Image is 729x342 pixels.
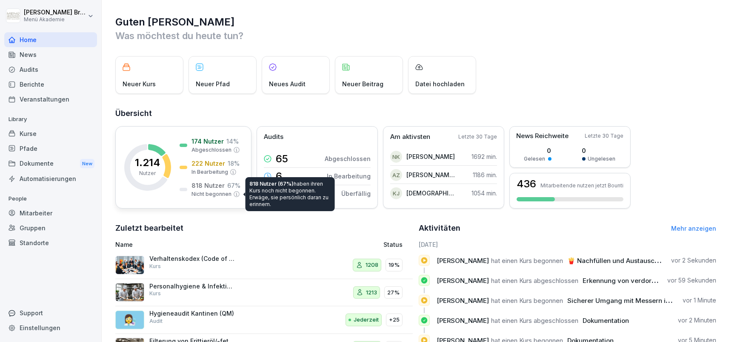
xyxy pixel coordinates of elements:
[588,155,616,163] p: Ungelesen
[115,279,413,307] a: Personalhygiene & InfektionsschutzKurs121327%
[4,156,97,172] div: Dokumente
[246,177,335,211] div: haben ihren Kurs noch nicht begonnen. Erwäge, sie persönlich daran zu erinnern.
[115,107,716,119] h2: Übersicht
[135,158,160,168] p: 1.214
[491,317,578,325] span: hat einen Kurs abgeschlossen
[671,256,716,265] p: vor 2 Sekunden
[227,181,240,190] p: 67 %
[149,317,163,325] p: Audit
[4,113,97,126] p: Library
[115,240,300,249] p: Name
[389,261,400,269] p: 19%
[4,126,97,141] a: Kurse
[342,79,383,88] p: Neuer Beitrag
[517,179,536,189] h3: 436
[671,225,716,232] a: Mehr anzeigen
[473,170,497,179] p: 1186 min.
[264,132,283,142] p: Audits
[4,320,97,335] a: Einstellungen
[115,256,144,274] img: hh3kvobgi93e94d22i1c6810.png
[472,152,497,161] p: 1692 min.
[4,141,97,156] a: Pfade
[491,297,563,305] span: hat einen Kurs begonnen
[437,257,489,265] span: [PERSON_NAME]
[4,62,97,77] a: Audits
[366,261,378,269] p: 1208
[516,131,569,141] p: News Reichweite
[406,152,455,161] p: [PERSON_NAME]
[366,288,377,297] p: 1213
[276,171,282,181] p: 6
[4,32,97,47] a: Home
[4,156,97,172] a: DokumenteNew
[406,170,455,179] p: [PERSON_NAME] Zsarta
[4,206,97,220] a: Mitarbeiter
[567,297,694,305] span: Sicherer Umgang mit Messern in Küchen
[458,133,497,141] p: Letzte 30 Tage
[524,155,546,163] p: Gelesen
[325,154,371,163] p: Abgeschlossen
[341,189,371,198] p: Überfällig
[567,257,723,265] span: 🍟 Nachfüllen und Austausch des Frittieröl/-fettes
[192,146,232,154] p: Abgeschlossen
[192,137,224,146] p: 174 Nutzer
[4,47,97,62] a: News
[115,222,413,234] h2: Zuletzt bearbeitet
[192,168,228,176] p: In Bearbeitung
[192,181,225,190] p: 818 Nutzer
[678,316,716,325] p: vor 2 Minuten
[583,317,629,325] span: Dokumentation
[415,79,465,88] p: Datei hochladen
[582,146,616,155] p: 0
[387,288,400,297] p: 27%
[4,171,97,186] div: Automatisierungen
[192,159,225,168] p: 222 Nutzer
[24,17,86,23] p: Menü Akademie
[226,137,239,146] p: 14 %
[149,263,161,270] p: Kurs
[115,29,716,42] p: Was möchtest du heute tun?
[24,9,86,16] p: [PERSON_NAME] Bruns
[250,181,294,187] span: 818 Nutzer (67%)
[406,189,455,198] p: [DEMOGRAPHIC_DATA][PERSON_NAME]
[4,235,97,250] a: Standorte
[390,187,402,199] div: KJ
[123,312,136,328] p: 👩‍🔬
[4,92,97,107] a: Veranstaltungen
[437,317,489,325] span: [PERSON_NAME]
[437,277,489,285] span: [PERSON_NAME]
[437,297,489,305] span: [PERSON_NAME]
[667,276,716,285] p: vor 59 Sekunden
[354,316,379,324] p: Jederzeit
[419,240,716,249] h6: [DATE]
[390,151,402,163] div: NK
[491,257,563,265] span: hat einen Kurs begonnen
[389,316,400,324] p: +25
[4,220,97,235] a: Gruppen
[390,132,430,142] p: Am aktivsten
[419,222,460,234] h2: Aktivitäten
[123,79,156,88] p: Neuer Kurs
[472,189,497,198] p: 1054 min.
[4,305,97,320] div: Support
[585,132,623,140] p: Letzte 30 Tage
[383,240,403,249] p: Status
[524,146,552,155] p: 0
[196,79,230,88] p: Neuer Pfad
[140,170,156,177] p: Nutzer
[228,159,240,168] p: 18 %
[276,154,288,164] p: 65
[390,169,402,181] div: AZ
[269,79,306,88] p: Neues Audit
[192,190,232,198] p: Nicht begonnen
[4,77,97,92] div: Berichte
